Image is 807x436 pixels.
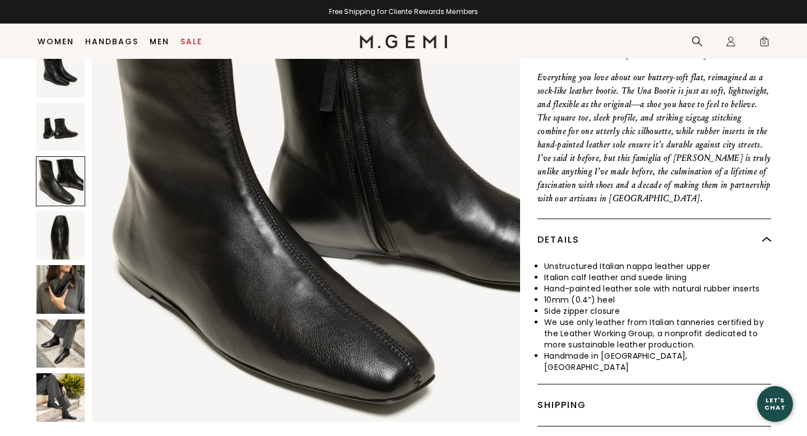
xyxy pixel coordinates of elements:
[38,37,74,46] a: Women
[36,211,85,259] img: The Una Bootie
[544,294,771,305] li: 10mm (0.4”) heel
[360,35,448,48] img: M.Gemi
[180,37,202,46] a: Sale
[36,373,85,421] img: The Una Bootie
[36,103,85,151] img: The Una Bootie
[537,71,771,205] p: Everything you love about our buttery-soft flat, reimagined as a sock-like leather bootie. The Un...
[759,38,770,49] span: 0
[544,305,771,317] li: Side zipper closure
[537,219,771,261] div: Details
[544,283,771,294] li: Hand-painted leather sole with natural rubber inserts
[36,265,85,313] img: The Una Bootie
[150,37,169,46] a: Men
[544,350,771,373] li: Handmade in [GEOGRAPHIC_DATA], [GEOGRAPHIC_DATA]
[36,319,85,368] img: The Una Bootie
[544,317,771,350] li: We use only leather from Italian tanneries certified by the Leather Working Group, a nonprofit de...
[757,397,793,411] div: Let's Chat
[537,384,771,426] div: Shipping
[85,37,138,46] a: Handbags
[544,272,771,283] li: Italian calf leather and suede lining
[544,261,771,272] li: Unstructured Italian nappa leather upper
[36,49,85,97] img: The Una Bootie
